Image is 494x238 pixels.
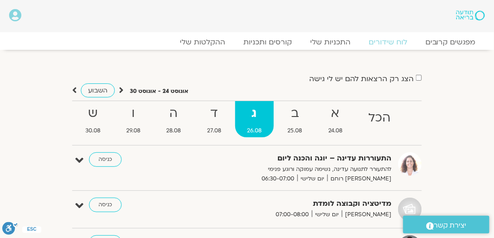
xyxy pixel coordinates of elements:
span: 28.08 [154,126,193,136]
strong: ג [235,103,274,124]
a: השבוע [81,83,115,97]
strong: ב [276,103,314,124]
a: ב25.08 [276,101,314,137]
span: [PERSON_NAME] [342,210,391,219]
a: לוח שידורים [360,38,416,47]
span: 30.08 [73,126,112,136]
span: השבוע [88,86,108,95]
span: 25.08 [276,126,314,136]
p: להתעורר לתנועה עדינה, נשימה עמוקה ורוגע פנימי [196,165,391,174]
a: מפגשים קרובים [416,38,485,47]
nav: Menu [9,38,485,47]
a: ההקלטות שלי [171,38,234,47]
a: הכל [356,101,403,137]
span: יום שלישי [312,210,342,219]
strong: א [316,103,354,124]
a: ד27.08 [195,101,233,137]
span: 29.08 [114,126,152,136]
span: 27.08 [195,126,233,136]
a: ג26.08 [235,101,274,137]
span: יצירת קשר [434,219,467,232]
a: ו29.08 [114,101,152,137]
span: יום שלישי [297,174,327,184]
span: 24.08 [316,126,354,136]
span: 26.08 [235,126,274,136]
strong: ד [195,103,233,124]
strong: ש [73,103,112,124]
span: [PERSON_NAME] רוחם [327,174,391,184]
a: ש30.08 [73,101,112,137]
a: יצירת קשר [403,216,489,233]
strong: ו [114,103,152,124]
span: 07:00-08:00 [272,210,312,219]
label: הצג רק הרצאות להם יש לי גישה [309,75,414,83]
a: כניסה [89,198,122,212]
p: אוגוסט 24 - אוגוסט 30 [130,87,188,96]
a: קורסים ותכניות [234,38,301,47]
a: א24.08 [316,101,354,137]
strong: מדיטציה וקבוצה לומדת [196,198,391,210]
a: ה28.08 [154,101,193,137]
a: כניסה [89,152,122,167]
strong: התעוררות עדינה – יוגה והכנה ליום [196,152,391,165]
strong: הכל [356,108,403,128]
strong: ה [154,103,193,124]
span: 06:30-07:00 [258,174,297,184]
a: התכניות שלי [301,38,360,47]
